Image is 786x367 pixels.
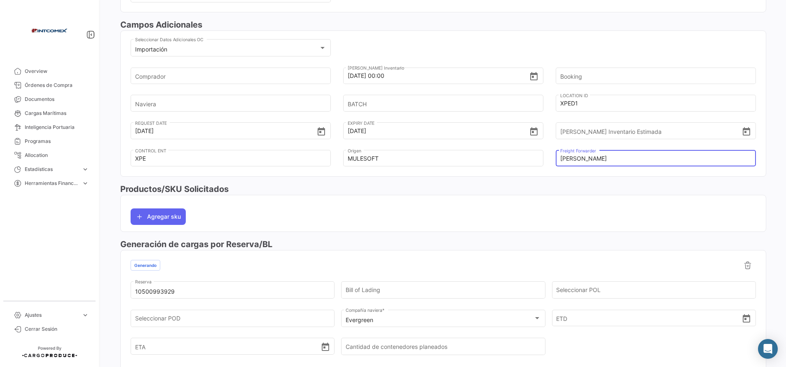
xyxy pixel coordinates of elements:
button: Open calendar [320,342,330,351]
span: expand_more [82,180,89,187]
span: Documentos [25,96,89,103]
a: Overview [7,64,92,78]
mat-select-trigger: Importación [135,46,167,53]
a: Órdenes de Compra [7,78,92,92]
span: Allocation [25,152,89,159]
span: expand_more [82,166,89,173]
a: Documentos [7,92,92,106]
button: Open calendar [742,313,751,323]
span: Herramientas Financieras [25,180,78,187]
span: Cerrar Sesión [25,325,89,333]
span: Órdenes de Compra [25,82,89,89]
h3: Campos Adicionales [120,19,766,30]
span: Ajustes [25,311,78,319]
button: Open calendar [316,126,326,136]
img: intcomex.png [29,10,70,51]
a: Allocation [7,148,92,162]
span: Inteligencia Portuaria [25,124,89,131]
button: Open calendar [529,71,539,80]
span: Cargas Marítimas [25,110,89,117]
a: Inteligencia Portuaria [7,120,92,134]
button: Open calendar [529,126,539,136]
span: Generando [134,262,157,269]
a: Programas [7,134,92,148]
button: Agregar sku [131,208,186,225]
span: expand_more [82,311,89,319]
mat-select-trigger: Evergreen [346,316,373,323]
input: Seleccionar una fecha [348,61,529,90]
h3: Productos/SKU Solicitados [120,183,766,195]
span: Overview [25,68,89,75]
h3: Generación de cargas por Reserva/BL [120,238,766,250]
input: Seleccionar una fecha [348,117,529,145]
a: Cargas Marítimas [7,106,92,120]
input: Seleccionar una fecha [135,117,317,145]
span: Estadísticas [25,166,78,173]
div: Abrir Intercom Messenger [758,339,778,359]
span: Programas [25,138,89,145]
button: Open calendar [742,126,751,136]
